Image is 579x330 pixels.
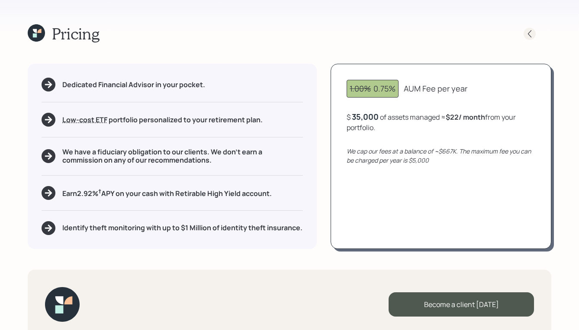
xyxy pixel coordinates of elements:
h5: Earn 2.92 % APY on your cash with Retirable High Yield account. [62,187,272,198]
i: We cap our fees at a balance of ~$667K. The maximum fee you can be charged per year is $5,000 [347,147,531,164]
sup: † [98,187,101,195]
h5: We have a fiduciary obligation to our clients. We don't earn a commission on any of our recommend... [62,148,303,164]
div: Become a client [DATE] [389,292,534,317]
div: 0.75% [350,83,396,95]
span: Low-cost ETF [62,115,107,124]
span: 1.00% [350,83,371,94]
div: $ of assets managed ≈ from your portfolio . [347,111,535,133]
div: AUM Fee per year [404,83,467,95]
h5: Identify theft monitoring with up to $1 Million of identity theft insurance. [62,224,302,232]
div: 35,000 [352,111,379,122]
b: $22 / month [446,112,485,122]
h1: Pricing [52,24,100,43]
h5: portfolio personalized to your retirement plan. [62,116,263,124]
h5: Dedicated Financial Advisor in your pocket. [62,81,205,89]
